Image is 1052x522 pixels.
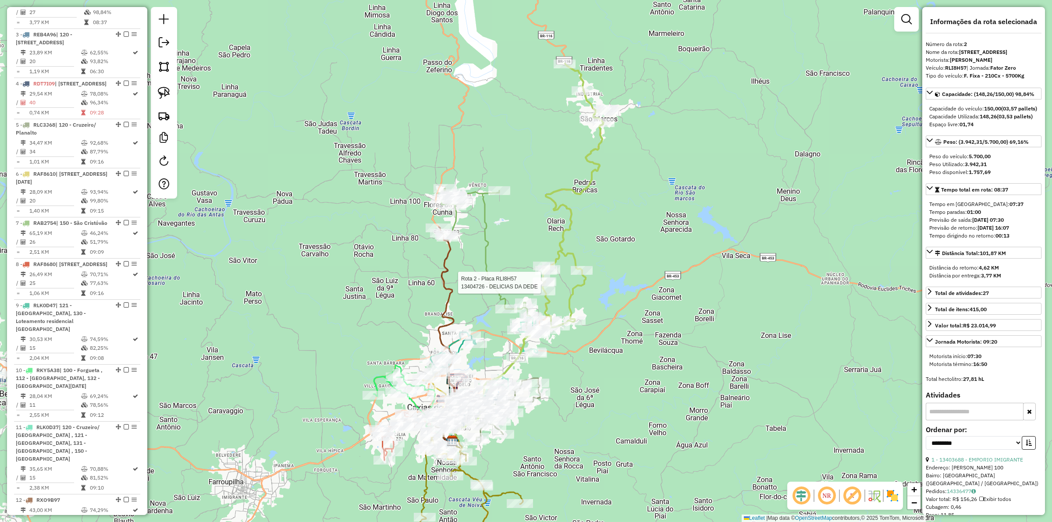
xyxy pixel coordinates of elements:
a: 14336477 [947,488,976,494]
span: Peso: (3.942,31/5.700,00) 69,16% [943,138,1029,145]
div: Tempo dirigindo no retorno: [929,232,1038,240]
div: Capacidade Utilizada: [929,113,1038,121]
strong: (03,53 pallets) [997,113,1033,120]
div: Tempo em [GEOGRAPHIC_DATA]: [929,200,1038,208]
i: % de utilização da cubagem [81,239,88,245]
div: Veículo: [926,64,1041,72]
td: 51,79% [89,238,132,246]
i: Tempo total em rota [81,249,85,255]
i: % de utilização da cubagem [81,345,88,351]
a: Total de itens:415,00 [926,303,1041,315]
td: / [16,57,20,66]
td: 15 [29,473,81,482]
span: + [911,484,917,495]
a: Zoom in [907,483,920,496]
strong: [DATE] 16:07 [977,224,1009,231]
td: 96,34% [89,98,132,107]
i: Tempo total em rota [81,110,85,115]
span: RAF8680 [33,261,56,267]
td: 29,54 KM [29,89,81,98]
td: 06:30 [89,67,132,76]
td: = [16,67,20,76]
td: 25 [29,279,81,288]
a: Peso: (3.942,31/5.700,00) 69,16% [926,135,1041,147]
td: 20 [29,196,81,205]
div: Previsão de saída: [929,216,1038,224]
strong: Fator Zero [990,64,1016,71]
i: Rota otimizada [133,394,138,399]
strong: 150,00 [984,105,1001,112]
a: Criar modelo [155,129,173,149]
td: 23,89 KM [29,48,81,57]
div: Jornada Motorista: 09:20 [926,349,1041,372]
a: Criar rota [154,106,174,125]
td: 1,40 KM [29,206,81,215]
div: Total de itens: [935,305,987,313]
strong: [DATE] 07:30 [972,217,1004,223]
span: 11 - [16,424,100,462]
span: RLC3J68 [33,121,55,128]
em: Opções [131,261,137,266]
span: RLK0D47 [33,302,56,309]
i: Rota otimizada [133,140,138,146]
td: 09:16 [89,157,132,166]
em: Alterar sequência das rotas [116,32,121,37]
div: Número da rota: [926,40,1041,48]
td: 09:09 [89,248,132,256]
td: / [16,98,20,107]
strong: 5.700,00 [969,153,991,160]
span: 12 - [16,497,60,503]
i: Total de Atividades [21,198,26,203]
i: Rota otimizada [133,337,138,342]
img: Selecionar atividades - polígono [158,60,170,73]
span: RKY5A38 [36,367,60,373]
div: Tempo total em rota: 08:37 [926,197,1041,243]
i: % de utilização da cubagem [81,281,88,286]
div: Map data © contributors,© 2025 TomTom, Microsoft [742,515,926,522]
span: RLK0D37 [36,424,59,430]
td: 11 [29,401,81,409]
td: / [16,401,20,409]
td: = [16,108,20,117]
span: 4 - [16,80,107,87]
div: Jornada Motorista: 09:20 [935,338,997,346]
div: Distância Total: [935,249,1006,257]
strong: 00:13 [995,232,1009,239]
em: Alterar sequência das rotas [116,171,121,176]
img: Criar rota [158,110,170,122]
a: Zoom out [907,496,920,509]
span: 5 - [16,121,96,136]
i: % de utilização do peso [81,231,88,236]
td: / [16,147,20,156]
td: / [16,8,20,17]
td: 69,24% [89,392,132,401]
td: 2,51 KM [29,248,81,256]
em: Finalizar rota [124,261,129,266]
td: 34 [29,147,81,156]
i: Rota otimizada [133,231,138,236]
i: % de utilização do peso [81,189,88,195]
strong: 2 [964,41,967,47]
strong: 07:30 [967,353,981,359]
i: % de utilização do peso [81,140,88,146]
h4: Informações da rota selecionada [926,18,1041,26]
td: 99,80% [89,196,132,205]
td: 81,52% [89,473,132,482]
td: 70,88% [89,465,132,473]
td: 82,25% [89,344,132,352]
i: Total de Atividades [21,10,26,15]
span: Peso do veículo: [929,153,991,160]
span: Ocultar NR [816,485,837,506]
strong: 148,26 [980,113,997,120]
em: Opções [131,424,137,430]
div: Peso disponível: [929,168,1038,176]
span: − [911,497,917,508]
i: % de utilização da cubagem [81,149,88,154]
em: Alterar sequência das rotas [116,497,121,502]
i: Rota otimizada [133,272,138,277]
label: Ordenar por: [926,424,1041,435]
i: Total de Atividades [21,149,26,154]
a: Leaflet [744,515,765,521]
td: 92,68% [89,138,132,147]
a: Reroteirizar Sessão [155,152,173,172]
